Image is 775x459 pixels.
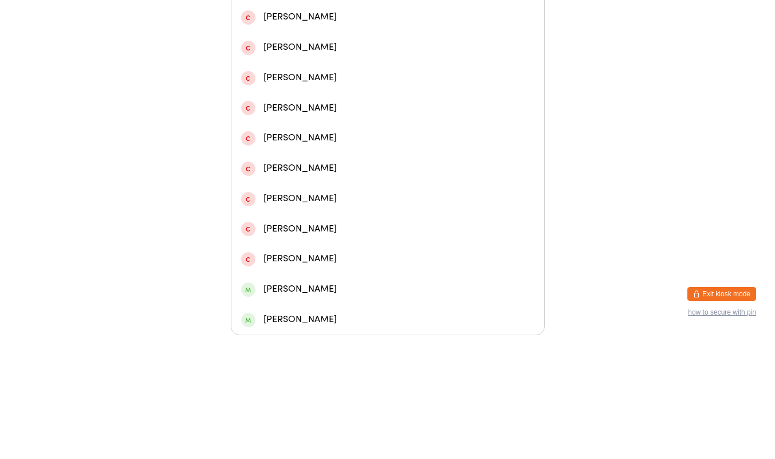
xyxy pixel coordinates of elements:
div: [PERSON_NAME] [241,194,534,209]
div: [PERSON_NAME] [241,12,534,28]
div: [PERSON_NAME] [241,42,534,58]
div: [PERSON_NAME] [241,163,534,179]
div: [PERSON_NAME] [241,375,534,390]
div: [PERSON_NAME] [241,224,534,240]
button: Exit kiosk mode [687,411,756,425]
div: [PERSON_NAME] [241,345,534,360]
div: [PERSON_NAME] [241,133,534,148]
div: [PERSON_NAME] [241,254,534,269]
div: [PERSON_NAME] [241,315,534,330]
div: [PERSON_NAME] [241,405,534,421]
div: [PERSON_NAME] [241,73,534,88]
button: how to secure with pin [688,432,756,440]
div: [PERSON_NAME] [241,436,534,451]
div: [PERSON_NAME] [241,284,534,300]
div: [PERSON_NAME] [241,103,534,118]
